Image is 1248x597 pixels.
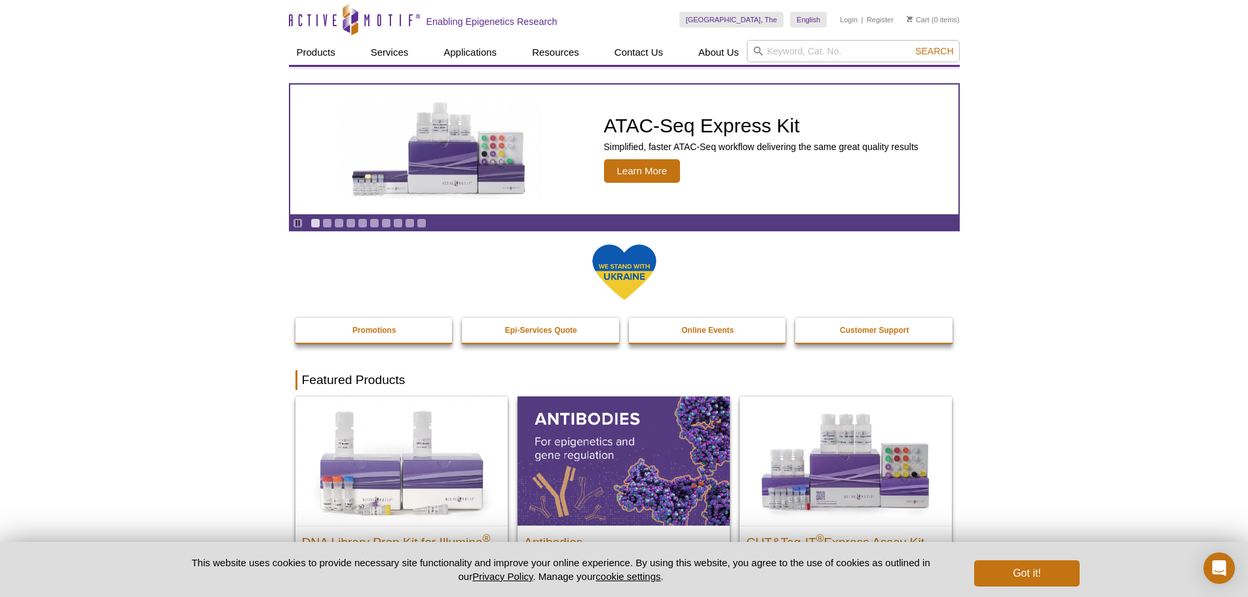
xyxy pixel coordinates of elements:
h2: CUT&Tag-IT Express Assay Kit [746,530,945,549]
strong: Epi-Services Quote [505,326,577,335]
img: DNA Library Prep Kit for Illumina [295,396,508,525]
button: Search [911,45,957,57]
a: CUT&Tag-IT® Express Assay Kit CUT&Tag-IT®Express Assay Kit Less variable and higher-throughput ge... [740,396,952,595]
a: Go to slide 5 [358,218,368,228]
a: Applications [436,40,504,65]
img: Your Cart [907,16,913,22]
h2: Enabling Epigenetics Research [426,16,558,28]
li: | [861,12,863,28]
a: Resources [524,40,587,65]
a: Cart [907,15,930,24]
span: Search [915,46,953,56]
strong: Promotions [352,326,396,335]
sup: ® [816,532,824,543]
a: [GEOGRAPHIC_DATA], The [679,12,784,28]
div: Open Intercom Messenger [1203,552,1235,584]
input: Keyword, Cat. No. [747,40,960,62]
a: Go to slide 8 [393,218,403,228]
a: Privacy Policy [472,571,533,582]
a: Online Events [629,318,787,343]
a: Register [867,15,894,24]
button: Got it! [974,560,1079,587]
p: This website uses cookies to provide necessary site functionality and improve your online experie... [169,556,953,583]
li: (0 items) [907,12,960,28]
a: Go to slide 7 [381,218,391,228]
a: Login [840,15,858,24]
a: Go to slide 4 [346,218,356,228]
a: Go to slide 3 [334,218,344,228]
a: ATAC-Seq Express Kit ATAC-Seq Express Kit Simplified, faster ATAC-Seq workflow delivering the sam... [290,85,958,214]
strong: Online Events [681,326,734,335]
img: ATAC-Seq Express Kit [332,100,548,199]
a: Go to slide 1 [311,218,320,228]
a: Epi-Services Quote [462,318,620,343]
button: cookie settings [596,571,660,582]
p: Simplified, faster ATAC-Seq workflow delivering the same great quality results [604,141,918,153]
h2: Featured Products [295,370,953,390]
a: Go to slide 6 [369,218,379,228]
a: English [790,12,827,28]
img: We Stand With Ukraine [592,243,657,301]
a: All Antibodies Antibodies Application-tested antibodies for ChIP, CUT&Tag, and CUT&RUN. [518,396,730,595]
img: CUT&Tag-IT® Express Assay Kit [740,396,952,525]
a: Services [363,40,417,65]
a: Products [289,40,343,65]
a: About Us [690,40,747,65]
h2: Antibodies [524,530,723,549]
a: Go to slide 9 [405,218,415,228]
a: Promotions [295,318,454,343]
strong: Customer Support [840,326,909,335]
span: Learn More [604,159,681,183]
article: ATAC-Seq Express Kit [290,85,958,214]
img: All Antibodies [518,396,730,525]
h2: DNA Library Prep Kit for Illumina [302,530,501,549]
sup: ® [483,532,491,543]
a: Go to slide 10 [417,218,426,228]
a: Customer Support [795,318,954,343]
a: Toggle autoplay [293,218,303,228]
a: Go to slide 2 [322,218,332,228]
a: Contact Us [607,40,671,65]
h2: ATAC-Seq Express Kit [604,116,918,136]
